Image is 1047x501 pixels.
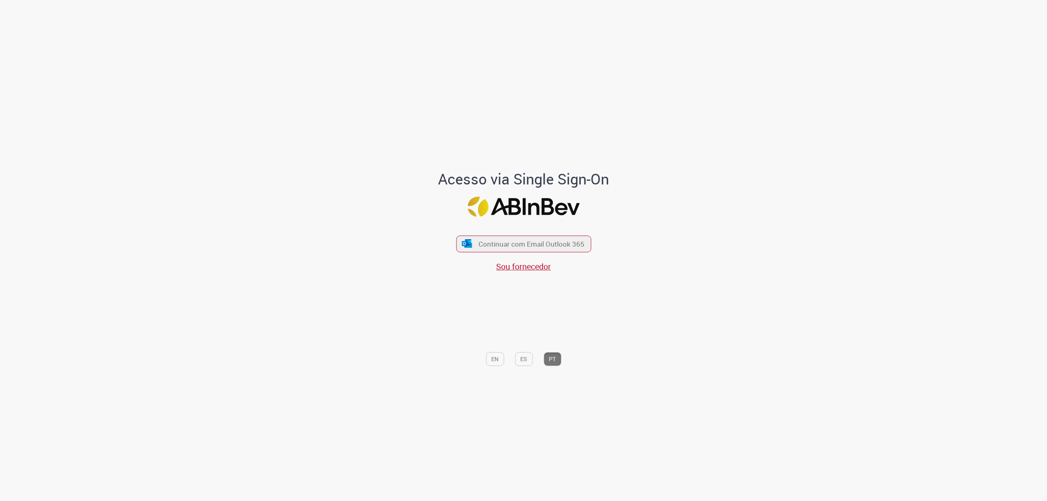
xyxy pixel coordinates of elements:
button: EN [486,352,504,366]
a: Sou fornecedor [496,261,551,272]
span: Continuar com Email Outlook 365 [479,239,584,249]
img: ícone Azure/Microsoft 360 [461,239,473,248]
button: PT [544,352,561,366]
button: ícone Azure/Microsoft 360 Continuar com Email Outlook 365 [456,236,591,252]
h1: Acesso via Single Sign-On [410,171,637,187]
img: Logo ABInBev [467,197,580,217]
button: ES [515,352,532,366]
